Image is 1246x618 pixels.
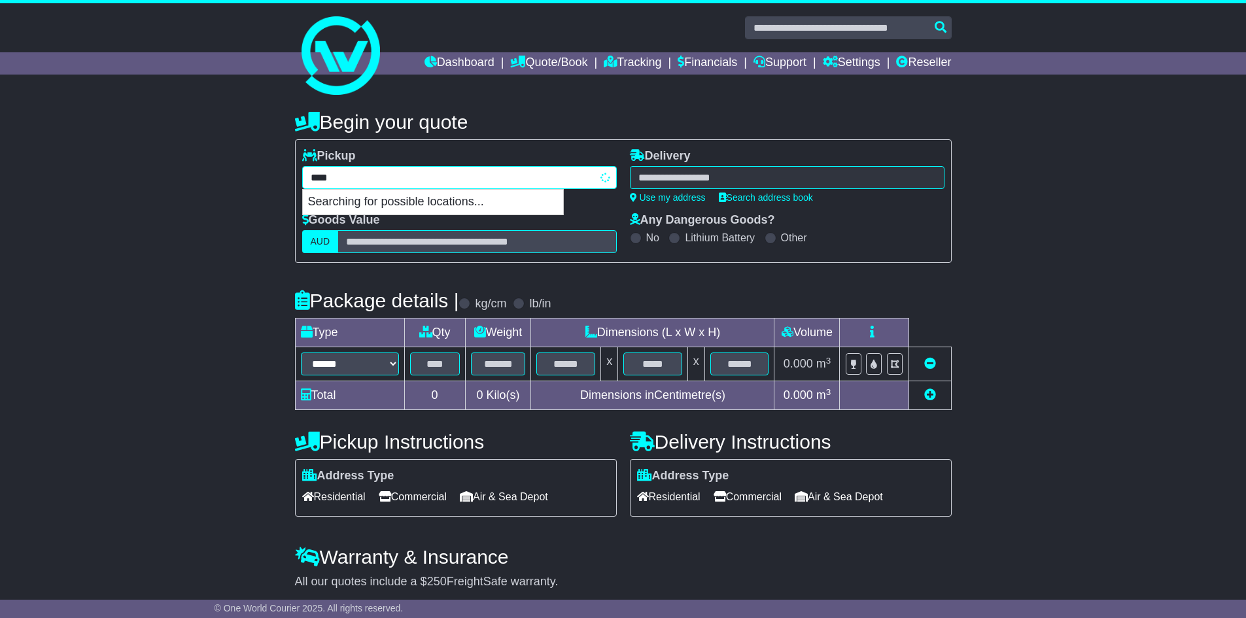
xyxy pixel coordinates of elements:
[295,575,952,589] div: All our quotes include a $ FreightSafe warranty.
[826,356,831,366] sup: 3
[823,52,880,75] a: Settings
[475,297,506,311] label: kg/cm
[630,149,691,163] label: Delivery
[924,357,936,370] a: Remove this item
[476,388,483,402] span: 0
[295,381,404,410] td: Total
[379,487,447,507] span: Commercial
[774,318,840,347] td: Volume
[302,149,356,163] label: Pickup
[529,297,551,311] label: lb/in
[460,487,548,507] span: Air & Sea Depot
[719,192,813,203] a: Search address book
[630,431,952,453] h4: Delivery Instructions
[295,431,617,453] h4: Pickup Instructions
[630,213,775,228] label: Any Dangerous Goods?
[637,469,729,483] label: Address Type
[678,52,737,75] a: Financials
[781,232,807,244] label: Other
[404,381,465,410] td: 0
[637,487,701,507] span: Residential
[924,388,936,402] a: Add new item
[896,52,951,75] a: Reseller
[714,487,782,507] span: Commercial
[295,111,952,133] h4: Begin your quote
[215,603,404,613] span: © One World Courier 2025. All rights reserved.
[302,213,380,228] label: Goods Value
[816,388,831,402] span: m
[302,166,617,189] typeahead: Please provide city
[404,318,465,347] td: Qty
[302,230,339,253] label: AUD
[295,290,459,311] h4: Package details |
[424,52,494,75] a: Dashboard
[753,52,806,75] a: Support
[784,388,813,402] span: 0.000
[510,52,587,75] a: Quote/Book
[303,190,563,215] p: Searching for possible locations...
[685,232,755,244] label: Lithium Battery
[531,381,774,410] td: Dimensions in Centimetre(s)
[784,357,813,370] span: 0.000
[531,318,774,347] td: Dimensions (L x W x H)
[465,318,531,347] td: Weight
[465,381,531,410] td: Kilo(s)
[646,232,659,244] label: No
[630,192,706,203] a: Use my address
[295,546,952,568] h4: Warranty & Insurance
[295,318,404,347] td: Type
[604,52,661,75] a: Tracking
[687,347,704,381] td: x
[427,575,447,588] span: 250
[826,387,831,397] sup: 3
[302,487,366,507] span: Residential
[795,487,883,507] span: Air & Sea Depot
[302,469,394,483] label: Address Type
[601,347,618,381] td: x
[816,357,831,370] span: m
